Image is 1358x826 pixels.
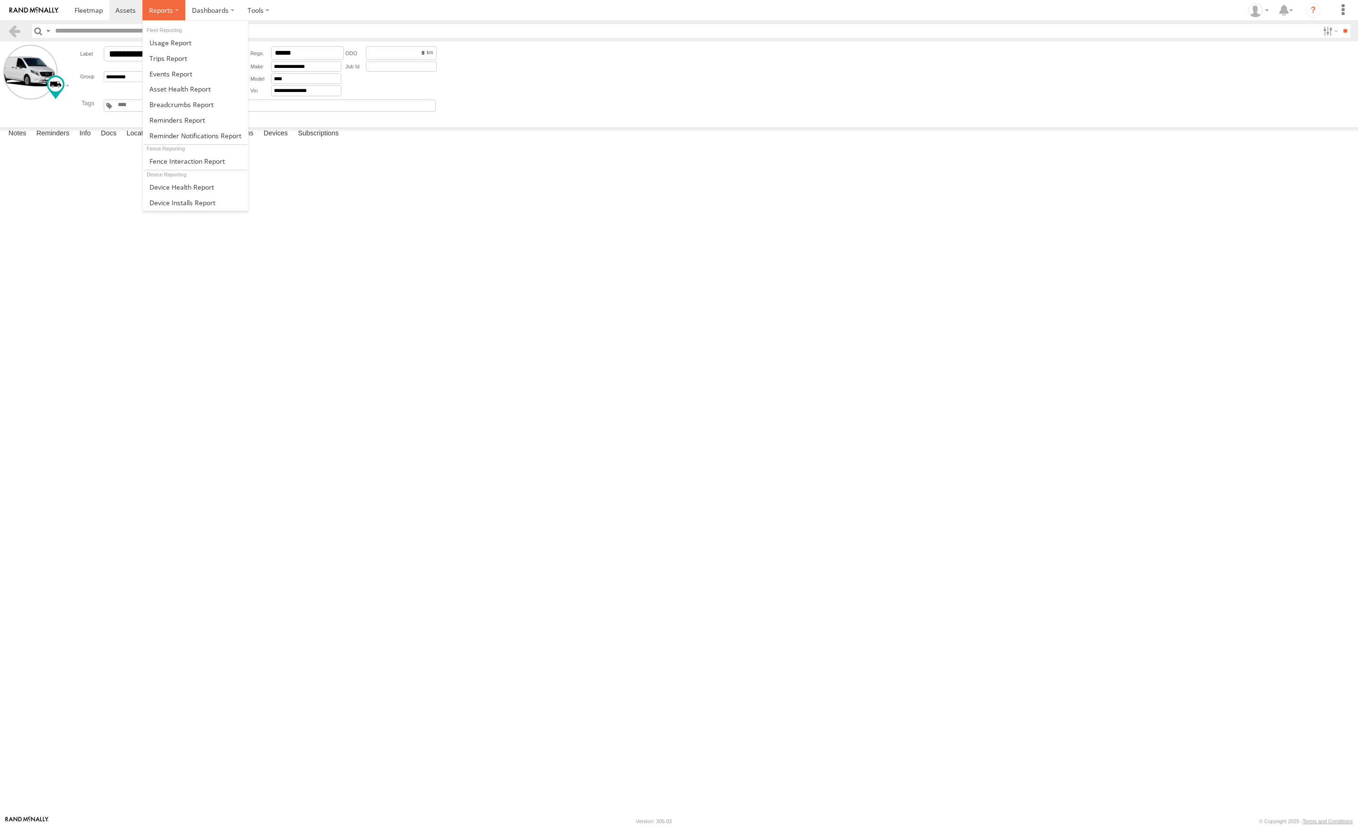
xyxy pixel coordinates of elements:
[1259,818,1353,824] div: © Copyright 2025 -
[4,127,31,141] label: Notes
[1245,3,1272,17] div: Ajay Jain
[44,24,52,38] label: Search Query
[1303,818,1353,824] a: Terms and Conditions
[9,7,58,14] img: rand-logo.svg
[1319,24,1340,38] label: Search Filter Options
[143,179,248,195] a: Device Health Report
[8,24,21,38] a: Back to previous Page
[143,112,248,128] a: Reminders Report
[1306,3,1321,18] i: ?
[122,127,157,141] label: Location
[293,127,344,141] label: Subscriptions
[143,66,248,82] a: Full Events Report
[143,153,248,169] a: Fence Interaction Report
[143,97,248,112] a: Breadcrumbs Report
[5,817,49,826] a: Visit our Website
[259,127,292,141] label: Devices
[143,50,248,66] a: Trips Report
[143,35,248,50] a: Usage Report
[143,128,248,143] a: Service Reminder Notifications Report
[96,127,121,141] label: Docs
[143,81,248,97] a: Asset Health Report
[143,195,248,210] a: Device Installs Report
[32,127,74,141] label: Reminders
[47,75,65,99] div: Change Map Icon
[636,818,672,824] div: Version: 305.03
[75,127,95,141] label: Info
